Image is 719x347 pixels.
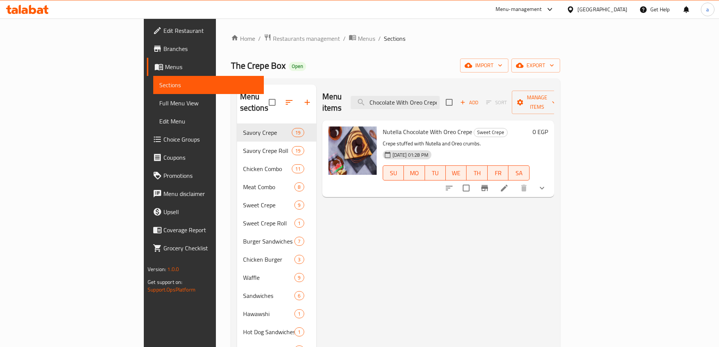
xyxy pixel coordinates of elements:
[147,58,264,76] a: Menus
[294,327,304,336] div: items
[488,165,508,180] button: FR
[294,273,304,282] div: items
[165,62,258,71] span: Menus
[460,59,508,72] button: import
[404,165,425,180] button: MO
[243,291,295,300] span: Sandwiches
[292,128,304,137] div: items
[474,128,507,137] span: Sweet Crepe
[294,309,304,318] div: items
[294,255,304,264] div: items
[147,221,264,239] a: Coverage Report
[474,128,508,137] div: Sweet Crepe
[147,239,264,257] a: Grocery Checklist
[237,123,316,142] div: Savory Crepe19
[292,147,303,154] span: 19
[163,44,258,53] span: Branches
[441,94,457,110] span: Select section
[295,310,303,318] span: 1
[481,97,512,108] span: Select section first
[295,274,303,281] span: 9
[280,93,298,111] span: Sort sections
[243,146,292,155] div: Savory Crepe Roll
[147,185,264,203] a: Menu disclaimer
[476,179,494,197] button: Branch-specific-item
[449,168,463,179] span: WE
[243,237,295,246] span: Burger Sandwiches
[153,112,264,130] a: Edit Menu
[508,165,529,180] button: SA
[148,285,196,295] a: Support.OpsPlatform
[237,214,316,232] div: Sweet Crepe Roll1
[163,171,258,180] span: Promotions
[351,96,440,109] input: search
[148,264,166,274] span: Version:
[147,22,264,40] a: Edit Restaurant
[163,153,258,162] span: Coupons
[428,168,443,179] span: TU
[295,292,303,299] span: 6
[322,91,342,114] h2: Menu items
[349,34,375,43] a: Menus
[294,200,304,210] div: items
[289,62,306,71] div: Open
[294,182,304,191] div: items
[237,142,316,160] div: Savory Crepe Roll19
[231,34,560,43] nav: breadcrumb
[243,164,292,173] span: Chicken Combo
[237,305,316,323] div: Hawawshi1
[153,94,264,112] a: Full Menu View
[328,126,377,175] img: Nutella Chocolate With Oreo Crepe
[446,165,467,180] button: WE
[470,168,484,179] span: TH
[243,200,295,210] div: Sweet Crepe
[243,255,295,264] span: Chicken Burger
[167,264,179,274] span: 1.0.0
[383,165,404,180] button: SU
[163,225,258,234] span: Coverage Report
[147,148,264,167] a: Coupons
[243,182,295,191] span: Meat Combo
[511,168,526,179] span: SA
[243,219,295,228] span: Sweet Crepe Roll
[292,129,303,136] span: 19
[425,165,446,180] button: TU
[440,179,458,197] button: sort-choices
[163,26,258,35] span: Edit Restaurant
[237,232,316,250] div: Burger Sandwiches7
[273,34,340,43] span: Restaurants management
[383,126,472,137] span: Nutella Chocolate With Oreo Crepe
[147,130,264,148] a: Choice Groups
[153,76,264,94] a: Sections
[289,63,306,69] span: Open
[407,168,422,179] span: MO
[147,40,264,58] a: Branches
[292,165,303,173] span: 11
[163,189,258,198] span: Menu disclaimer
[159,80,258,89] span: Sections
[243,128,292,137] span: Savory Crepe
[237,268,316,287] div: Waffle9
[517,61,554,70] span: export
[243,309,295,318] span: Hawawshi
[537,184,547,193] svg: Show Choices
[384,34,405,43] span: Sections
[294,291,304,300] div: items
[706,5,709,14] span: a
[243,327,295,336] div: Hot Dog Sandwiches
[515,179,533,197] button: delete
[512,91,562,114] button: Manage items
[295,202,303,209] span: 9
[533,126,548,137] h6: 0 EGP
[457,97,481,108] button: Add
[292,164,304,173] div: items
[237,287,316,305] div: Sandwiches6
[518,93,556,112] span: Manage items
